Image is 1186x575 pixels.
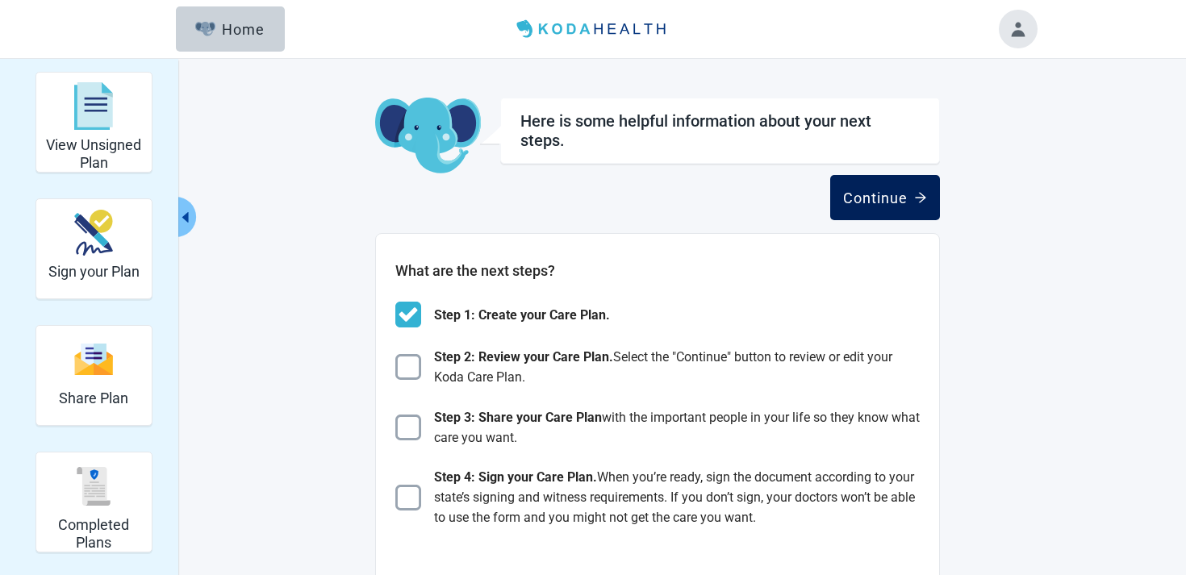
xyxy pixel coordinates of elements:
img: Check [395,485,421,510]
img: make_plan_official-CpYJDfBD.svg [74,210,113,256]
img: svg%3e [74,82,113,131]
img: Check [395,354,421,380]
div: Here is some helpful information about your next steps. [520,111,920,150]
span: arrow-right [914,191,927,204]
div: Continue [843,190,927,206]
span: Step 2: Review your Care Plan. [434,349,613,365]
button: Collapse menu [176,197,196,237]
img: Koda Elephant [375,98,481,175]
span: caret-left [177,210,193,225]
div: Sign your Plan [35,198,152,299]
span: Step 3: Share your Care Plan [434,410,602,425]
img: Elephant [195,22,215,36]
button: Continuearrow-right [830,175,940,220]
button: Toggle account menu [999,10,1038,48]
h2: Sign your Plan [48,263,140,281]
div: Share Plan [35,325,152,426]
span: Step 1: Create your Care Plan. [434,305,610,325]
img: Check [395,415,421,440]
span: with the important people in your life so they know what care you want. [434,410,920,445]
h2: What are the next steps? [395,260,920,282]
h2: Share Plan [59,390,128,407]
div: Completed Plans [35,452,152,552]
h2: Completed Plans [43,516,145,551]
button: ElephantHome [176,6,285,52]
img: svg%3e [74,467,113,506]
h2: View Unsigned Plan [43,136,145,171]
img: Check [395,302,421,327]
div: Home [195,21,265,37]
span: Step 4: Sign your Care Plan. [434,469,597,485]
img: svg%3e [74,342,113,377]
span: When you’re ready, sign the document according to your state’s signing and witness requirements. ... [434,469,915,525]
div: View Unsigned Plan [35,72,152,173]
img: Koda Health [510,16,676,42]
span: Select the "Continue" button to review or edit your Koda Care Plan. [434,349,892,385]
